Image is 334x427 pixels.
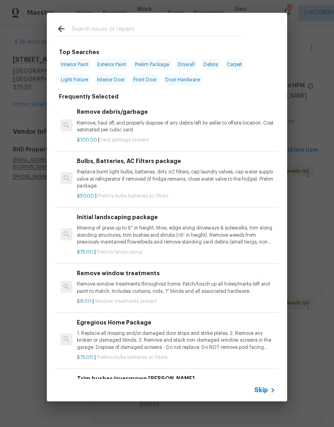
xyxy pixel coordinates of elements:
p: Remove window treatments throughout home. Patch/touch up all holes/marks left and paint to match.... [77,281,276,294]
span: Interior Door [95,74,127,85]
span: $100.00 [77,137,97,142]
span: Skip [254,386,268,394]
p: Replace burnt light bulbs, batteries, dirty AC filters, cap laundry valves, cap water supply valv... [77,169,276,189]
p: | [77,249,276,256]
p: | [77,354,276,361]
h6: Bulbs, Batteries, AC Filters package [77,157,276,165]
span: Interior Paint [58,59,91,70]
h6: Top Searches [59,48,99,56]
span: $8.00 [77,299,91,304]
span: Carpet [224,59,244,70]
span: Drywall [175,59,197,70]
span: Yard garbage present [101,137,149,142]
h6: Trim bushes/overgrown [PERSON_NAME] [77,374,276,383]
span: Debris [201,59,220,70]
h6: Remove window treatments [77,269,276,278]
input: Search issues or repairs [72,24,241,36]
p: 1. Replace all missing and/or damaged door stops and strike plates. 2. Remove any broken or damag... [77,330,276,350]
span: Door Hardware [163,74,202,85]
h6: Frequently Selected [59,92,119,101]
span: Prelims bulbs batteries ac filters [97,355,167,360]
p: | [77,193,276,199]
span: Front Door [131,74,159,85]
p: Mowing of grass up to 6" in height. Mow, edge along driveways & sidewalks, trim along standing st... [77,225,276,245]
h6: Initial landscaping package [77,213,276,222]
span: Prelim Package [133,59,171,70]
span: $75.00 [77,250,93,254]
p: Remove, haul off, and properly dispose of any debris left by seller to offsite location. Cost est... [77,120,276,133]
h6: Egregious Home Package [77,318,276,327]
h6: Remove debris/garbage [77,107,276,116]
span: Window treatments present [95,299,157,304]
span: Prelims landscaping [97,250,142,254]
p: | [77,137,276,143]
p: | [77,298,276,305]
span: Exterior Paint [95,59,129,70]
span: $75.00 [77,355,93,360]
span: Light Fixture [58,74,91,85]
span: $50.00 [77,193,94,198]
span: Prelims bulbs batteries ac filters [98,193,168,198]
